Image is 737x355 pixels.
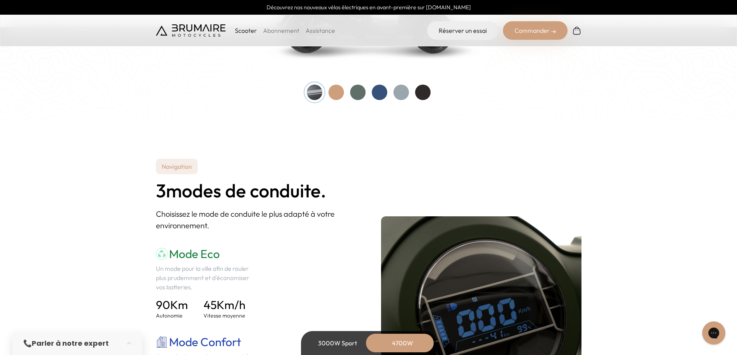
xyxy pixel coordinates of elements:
h3: Mode Confort [156,335,256,349]
div: Commander [503,21,568,40]
p: Scooter [235,26,257,35]
h4: Km [156,298,188,312]
img: right-arrow-2.png [551,29,556,34]
a: Réserver un essai [427,21,498,40]
p: Navigation [156,159,198,174]
span: 3 [156,180,166,201]
h2: modes de conduite. [156,180,356,201]
p: Autonomie [156,312,188,319]
span: 45 [203,297,217,312]
p: Un mode pour la ville afin de rouler plus prudemment et d'économiser vos batteries. [156,264,256,292]
span: 90 [156,297,170,312]
div: 4700W [372,334,434,352]
h4: Km/h [203,298,245,312]
a: Assistance [306,27,335,34]
a: Abonnement [263,27,299,34]
p: Vitesse moyenne [203,312,245,319]
img: mode-eco.png [156,248,168,260]
h3: Mode Eco [156,247,256,261]
img: mode-city.png [156,336,168,348]
iframe: Gorgias live chat messenger [698,319,729,347]
p: Choisissez le mode de conduite le plus adapté à votre environnement. [156,208,356,231]
div: 3000W Sport [307,334,369,352]
img: Brumaire Motocycles [156,24,226,37]
img: Panier [572,26,581,35]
